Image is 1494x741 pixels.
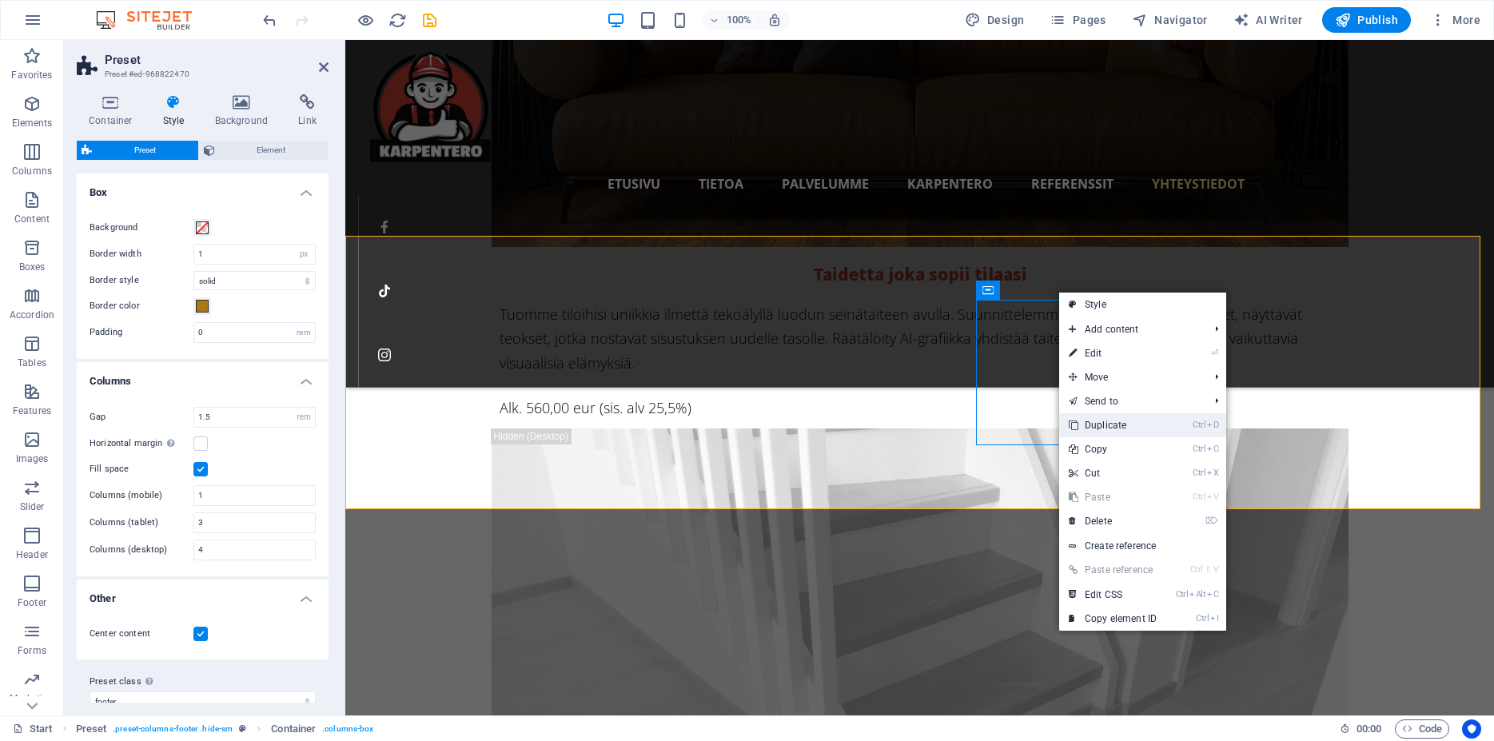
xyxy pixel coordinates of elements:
i: Undo: Border color (none -> $color-primary) (Ctrl+Z) [261,11,279,30]
p: Columns [12,165,52,177]
p: Footer [18,596,46,609]
span: 00 00 [1357,719,1381,739]
span: . preset-columns-footer .hide-sm [113,719,233,739]
i: C [1207,444,1218,454]
span: Code [1402,719,1442,739]
button: Element [199,141,329,160]
i: This element is a customizable preset [239,724,246,733]
i: V [1207,492,1218,502]
label: Center content [90,624,193,643]
i: Ctrl [1196,613,1209,623]
h4: Container [77,94,151,128]
label: Columns (tablet) [90,518,193,527]
label: Columns (desktop) [90,545,193,554]
h6: Session time [1340,719,1382,739]
a: CtrlAltCEdit CSS [1059,583,1166,607]
span: Element [220,141,324,160]
button: Preset [77,141,198,160]
h4: Background [203,94,287,128]
i: Ctrl [1193,420,1205,430]
label: Border color [90,297,193,316]
a: CtrlVPaste [1059,485,1166,509]
a: Send to [1059,389,1202,413]
label: Columns (mobile) [90,491,193,500]
i: ⌦ [1205,516,1218,526]
p: Header [16,548,48,561]
span: AI Writer [1233,12,1303,28]
label: Border width [90,249,193,258]
p: Forms [18,644,46,657]
div: Design (Ctrl+Alt+Y) [958,7,1031,33]
i: D [1207,420,1218,430]
h4: Columns [77,362,329,391]
span: : [1368,723,1370,735]
div: rem [293,323,315,342]
i: On resize automatically adjust zoom level to fit chosen device. [767,13,782,27]
i: ⇧ [1205,564,1212,575]
h6: 100% [726,10,751,30]
a: CtrlICopy element ID [1059,607,1166,631]
label: Horizontal margin [90,434,193,453]
button: Pages [1043,7,1112,33]
span: Design [965,12,1025,28]
i: V [1213,564,1218,575]
nav: breadcrumb [76,719,374,739]
i: Reload page [388,11,407,30]
span: Navigator [1132,12,1208,28]
h2: Preset [105,53,329,67]
button: Click here to leave preview mode and continue editing [356,10,375,30]
img: Editor Logo [92,10,212,30]
button: Code [1395,719,1449,739]
i: Alt [1189,589,1205,600]
h4: Style [151,94,203,128]
a: ⏎Edit [1059,341,1166,365]
button: 100% [702,10,759,30]
a: Click to cancel selection. Double-click to open Pages [13,719,53,739]
p: Marketing [10,692,54,705]
a: CtrlXCut [1059,461,1166,485]
span: Move [1059,365,1202,389]
p: Boxes [19,261,46,273]
p: Favorites [11,69,52,82]
span: Click to select. Double-click to edit [76,719,107,739]
label: Border style [90,271,193,290]
button: Publish [1322,7,1411,33]
span: . columns-box [322,719,373,739]
label: Gap [90,412,193,421]
p: Images [16,452,49,465]
a: Ctrl⇧VPaste reference [1059,558,1166,582]
i: Ctrl [1193,492,1205,502]
button: save [420,10,439,30]
button: Usercentrics [1462,719,1481,739]
label: Preset class [90,672,316,691]
span: Add content [1059,317,1202,341]
p: Features [13,404,51,417]
p: Content [14,213,50,225]
span: More [1430,12,1480,28]
label: Padding [90,328,193,337]
a: ⌦Delete [1059,509,1166,533]
p: Slider [20,500,45,513]
button: reload [388,10,407,30]
span: Preset [97,141,193,160]
h4: Box [77,173,329,202]
h4: Link [286,94,329,128]
i: X [1207,468,1218,478]
i: Ctrl [1193,444,1205,454]
i: ⏎ [1211,348,1218,358]
p: Tables [18,357,46,369]
a: CtrlCCopy [1059,437,1166,461]
i: Save (Ctrl+S) [420,11,439,30]
p: Accordion [10,309,54,321]
a: Create reference [1059,534,1226,558]
button: Navigator [1125,7,1214,33]
a: CtrlDDuplicate [1059,413,1166,437]
i: Ctrl [1176,589,1189,600]
a: Style [1059,293,1226,317]
i: I [1210,613,1218,623]
span: Click to select. Double-click to edit [271,719,316,739]
button: AI Writer [1227,7,1309,33]
h3: Preset #ed-968822470 [105,67,297,82]
i: C [1207,589,1218,600]
label: Fill space [90,460,193,479]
